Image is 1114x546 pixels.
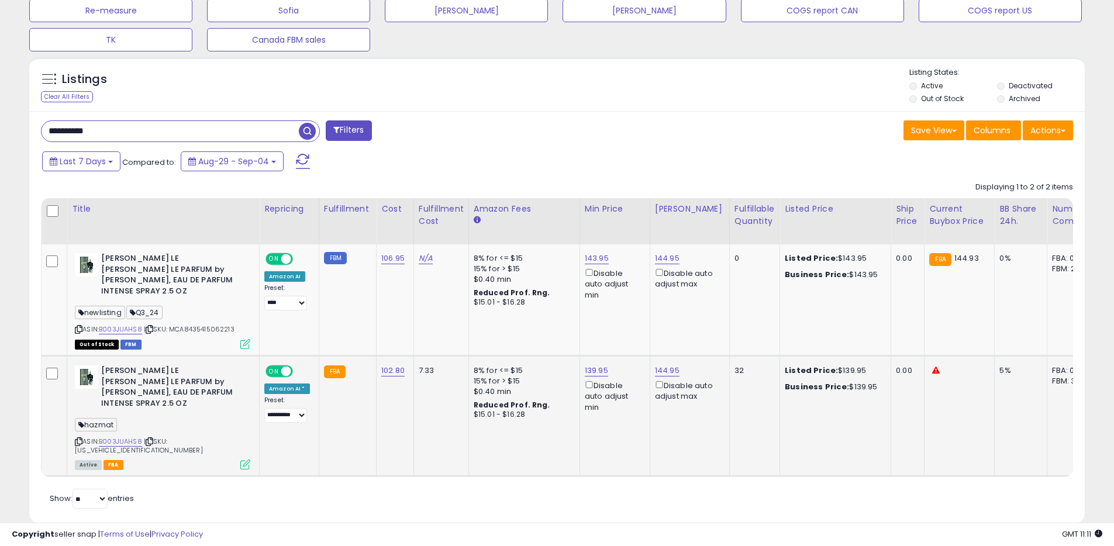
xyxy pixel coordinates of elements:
[1052,365,1091,376] div: FBA: 0
[101,253,243,299] b: [PERSON_NAME] LE [PERSON_NAME] LE PARFUM by [PERSON_NAME], EAU DE PARFUM INTENSE SPRAY 2.5 OZ
[381,253,405,264] a: 106.95
[785,382,882,392] div: $139.95
[99,437,142,447] a: B003JUAHS8
[75,437,203,454] span: | SKU: [US_VEHICLE_IDENTIFICATION_NUMBER]
[75,365,250,468] div: ASIN:
[419,203,464,227] div: Fulfillment Cost
[12,529,203,540] div: seller snap | |
[474,410,571,420] div: $15.01 - $16.28
[381,203,409,215] div: Cost
[785,365,882,376] div: $139.95
[896,365,915,376] div: 0.00
[585,253,609,264] a: 143.95
[929,203,989,227] div: Current Buybox Price
[101,365,243,412] b: [PERSON_NAME] LE [PERSON_NAME] LE PARFUM by [PERSON_NAME], EAU DE PARFUM INTENSE SPRAY 2.5 OZ
[144,324,234,334] span: | SKU: MCA8435415062213
[655,365,680,376] a: 144.95
[100,528,150,540] a: Terms of Use
[324,252,347,264] small: FBM
[909,67,1085,78] p: Listing States:
[267,367,281,376] span: ON
[326,120,371,141] button: Filters
[1052,253,1091,264] div: FBA: 0
[785,253,882,264] div: $143.95
[75,340,119,350] span: All listings that are currently out of stock and unavailable for purchase on Amazon
[381,365,405,376] a: 102.80
[966,120,1021,140] button: Columns
[474,264,571,274] div: 15% for > $15
[1052,376,1091,386] div: FBM: 3
[999,203,1042,227] div: BB Share 24h.
[474,386,571,397] div: $0.40 min
[126,306,163,319] span: Q3_24
[785,203,886,215] div: Listed Price
[75,418,117,431] span: hazmat
[655,267,720,289] div: Disable auto adjust max
[896,253,915,264] div: 0.00
[954,253,979,264] span: 144.93
[267,254,281,264] span: ON
[198,155,269,167] span: Aug-29 - Sep-04
[921,81,943,91] label: Active
[785,365,838,376] b: Listed Price:
[474,376,571,386] div: 15% for > $15
[264,396,310,423] div: Preset:
[75,253,250,348] div: ASIN:
[207,28,370,51] button: Canada FBM sales
[29,28,192,51] button: TK
[75,460,102,470] span: All listings currently available for purchase on Amazon
[999,365,1038,376] div: 5%
[60,155,106,167] span: Last 7 Days
[734,365,771,376] div: 32
[785,269,882,280] div: $143.95
[42,151,120,171] button: Last 7 Days
[655,379,720,402] div: Disable auto adjust max
[474,400,550,410] b: Reduced Prof. Rng.
[474,203,575,215] div: Amazon Fees
[75,253,98,277] img: 41Evo+phN3L._SL40_.jpg
[585,267,641,300] div: Disable auto adjust min
[474,215,481,226] small: Amazon Fees.
[120,340,142,350] span: FBM
[999,253,1038,264] div: 0%
[62,71,107,88] h5: Listings
[785,253,838,264] b: Listed Price:
[1062,528,1102,540] span: 2025-09-12 11:11 GMT
[50,493,134,504] span: Show: entries
[929,253,951,266] small: FBA
[1009,81,1053,91] label: Deactivated
[734,203,775,227] div: Fulfillable Quantity
[104,460,123,470] span: FBA
[975,182,1073,193] div: Displaying 1 to 2 of 2 items
[419,253,433,264] a: N/A
[291,254,310,264] span: OFF
[122,157,176,168] span: Compared to:
[419,365,460,376] div: 7.33
[41,91,93,102] div: Clear All Filters
[734,253,771,264] div: 0
[75,306,125,319] span: newlisting
[474,253,571,264] div: 8% for <= $15
[264,203,314,215] div: Repricing
[585,203,645,215] div: Min Price
[903,120,964,140] button: Save View
[655,253,680,264] a: 144.95
[1052,203,1095,227] div: Num of Comp.
[151,528,203,540] a: Privacy Policy
[785,381,849,392] b: Business Price:
[1052,264,1091,274] div: FBM: 2
[264,284,310,310] div: Preset:
[264,271,305,282] div: Amazon AI
[264,383,310,394] div: Amazon AI *
[324,203,371,215] div: Fulfillment
[75,365,98,389] img: 41Evo+phN3L._SL40_.jpg
[181,151,284,171] button: Aug-29 - Sep-04
[785,269,849,280] b: Business Price:
[474,365,571,376] div: 8% for <= $15
[1009,94,1040,103] label: Archived
[655,203,725,215] div: [PERSON_NAME]
[12,528,54,540] strong: Copyright
[896,203,919,227] div: Ship Price
[585,365,608,376] a: 139.95
[324,365,346,378] small: FBA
